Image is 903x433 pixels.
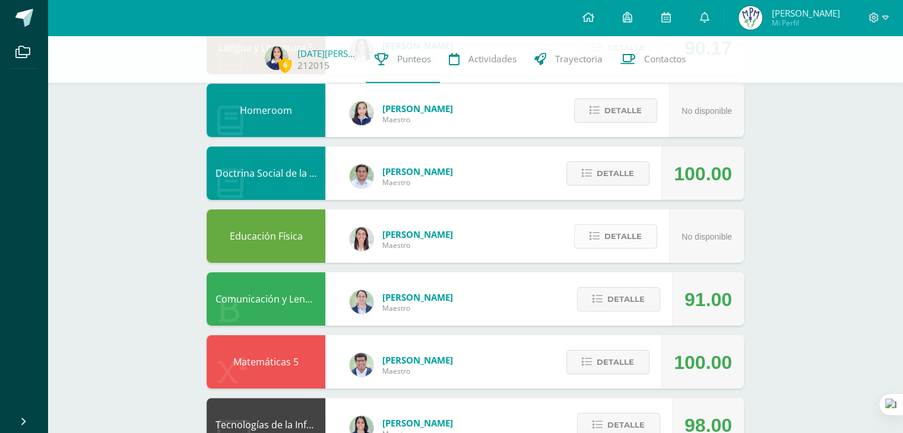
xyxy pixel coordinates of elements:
[604,225,642,247] span: Detalle
[382,114,453,125] span: Maestro
[297,47,357,59] a: [DATE][PERSON_NAME]
[604,100,642,122] span: Detalle
[597,163,634,184] span: Detalle
[525,36,611,83] a: Trayectoria
[382,103,453,114] span: [PERSON_NAME]
[555,53,603,65] span: Trayectoria
[468,53,517,65] span: Actividades
[382,354,453,366] span: [PERSON_NAME]
[350,227,373,251] img: 68dbb99899dc55733cac1a14d9d2f825.png
[382,291,453,303] span: [PERSON_NAME]
[574,224,657,249] button: Detalle
[350,290,373,314] img: bdeda482c249daf2390eb3a441c038f2.png
[607,288,645,310] span: Detalle
[207,272,325,326] div: Comunicación y Lenguaje L3 (Inglés) 5
[597,351,634,373] span: Detalle
[574,98,657,123] button: Detalle
[382,303,453,313] span: Maestro
[685,273,732,326] div: 91.00
[382,240,453,250] span: Maestro
[382,366,453,376] span: Maestro
[207,335,325,389] div: Matemáticas 5
[566,350,649,374] button: Detalle
[207,147,325,200] div: Doctrina Social de la Iglesia
[350,164,373,188] img: f767cae2d037801592f2ba1a5db71a2a.png
[682,106,732,116] span: No disponible
[771,7,839,19] span: [PERSON_NAME]
[440,36,525,83] a: Actividades
[382,165,453,177] span: [PERSON_NAME]
[350,353,373,377] img: 26a2302f57c9c751ee06aea91ca1948d.png
[577,287,660,311] button: Detalle
[682,232,732,241] span: No disponible
[207,209,325,263] div: Educación Física
[207,84,325,137] div: Homeroom
[265,46,289,70] img: bb50af3887f4e4753ec9b6100fb1c819.png
[366,36,440,83] a: Punteos
[382,417,453,429] span: [PERSON_NAME]
[674,336,732,389] div: 100.00
[350,101,373,125] img: 360951c6672e02766e5b7d72674f168c.png
[611,36,695,83] a: Contactos
[644,53,686,65] span: Contactos
[566,161,649,186] button: Detalle
[382,228,453,240] span: [PERSON_NAME]
[674,147,732,200] div: 100.00
[739,6,762,30] img: 99753301db488abef3517222e3f977fe.png
[297,59,329,72] a: 212015
[382,177,453,187] span: Maestro
[771,18,839,28] span: Mi Perfil
[397,53,431,65] span: Punteos
[278,58,292,72] span: 6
